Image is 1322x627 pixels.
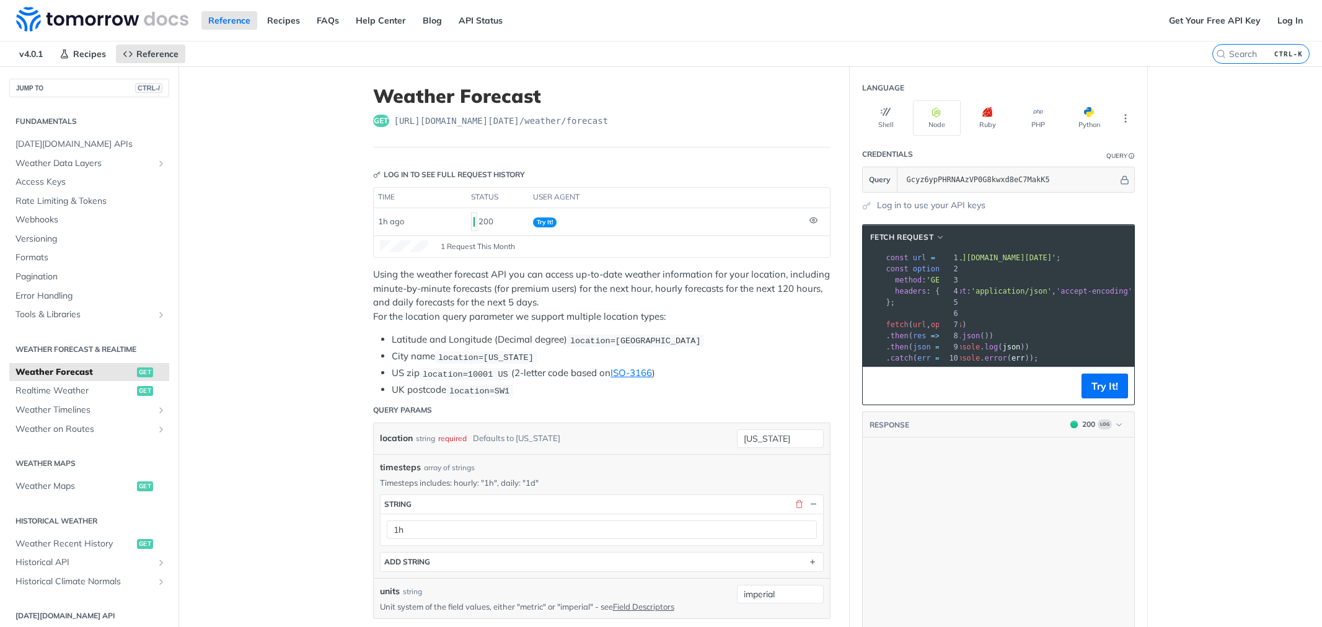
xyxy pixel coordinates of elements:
span: options [913,265,945,273]
div: 9 [939,341,960,353]
a: Error Handling [9,287,169,305]
button: Show subpages for Weather Data Layers [156,159,166,169]
h1: Weather Forecast [373,85,831,107]
button: string [381,495,823,514]
svg: Key [373,171,381,178]
span: 'application/json' [971,287,1052,296]
span: . ( . ( )); [886,354,1039,362]
a: Recipes [53,45,113,63]
a: Versioning [9,230,169,248]
span: 'accept-encoding' [1056,287,1132,296]
span: Formats [15,252,166,264]
span: get [137,386,153,396]
span: err [1011,354,1025,362]
span: . ( . ()) [886,331,994,340]
span: : { : , : } [886,287,1227,296]
span: . ( . ( )) [886,343,1029,351]
span: [DATE][DOMAIN_NAME] APIs [15,138,166,151]
span: get [137,481,153,491]
a: Recipes [260,11,307,30]
span: error [985,354,1007,362]
label: location [380,429,413,447]
span: catch [891,354,913,362]
span: 'GET' [927,276,949,284]
p: Unit system of the field values, either "metric" or "imperial" - see [380,601,718,612]
button: More Languages [1116,109,1135,128]
span: fetch [886,320,909,329]
span: json [913,343,931,351]
a: Blog [416,11,449,30]
span: }; [886,298,896,307]
svg: More ellipsis [1120,113,1131,124]
span: Historical API [15,556,153,569]
div: 7 [939,319,960,330]
span: log [985,343,998,351]
div: required [438,429,467,447]
h2: Historical Weather [9,515,169,527]
span: Weather Timelines [15,404,153,416]
a: Historical Climate NormalsShow subpages for Historical Climate Normals [9,572,169,591]
a: Rate Limiting & Tokens [9,192,169,211]
div: 10 [939,353,960,364]
span: const [886,265,909,273]
span: : , [886,276,954,284]
svg: Search [1216,49,1226,59]
h2: [DATE][DOMAIN_NAME] API [9,610,169,621]
span: CTRL-/ [135,83,162,93]
div: string [384,499,412,509]
span: Try It! [533,217,557,227]
button: RESPONSE [869,419,910,431]
span: 200 [474,217,475,227]
span: json [1002,343,1020,351]
a: Get Your Free API Key [1162,11,1267,30]
span: res [913,331,927,340]
span: '[URL][DOMAIN_NAME][DATE]' [940,253,1056,262]
div: array of strings [424,462,475,473]
span: Rate Limiting & Tokens [15,195,166,208]
button: ADD string [381,553,823,571]
div: 3 [939,274,960,286]
a: Reference [116,45,185,63]
a: Weather Recent Historyget [9,535,169,553]
span: headers [895,287,927,296]
span: get [373,115,389,127]
span: console [949,343,980,351]
span: get [137,367,153,377]
span: then [891,331,909,340]
a: API Status [452,11,509,30]
span: console [949,354,980,362]
span: ( , ) [886,320,967,329]
span: Weather Data Layers [15,157,153,170]
button: Shell [862,100,910,136]
button: Show subpages for Historical Climate Normals [156,577,166,587]
button: Hide [1118,173,1131,186]
div: Query Params [373,405,432,416]
span: ; [886,253,1061,262]
h2: Weather Forecast & realtime [9,344,169,355]
span: v4.0.1 [12,45,50,63]
button: Node [913,100,961,136]
span: Pagination [15,271,166,283]
button: Try It! [1082,374,1128,398]
span: const [886,253,909,262]
div: string [403,586,422,597]
span: https://api.tomorrow.io/v4/weather/forecast [394,115,609,127]
span: 1h ago [378,216,404,226]
a: Pagination [9,268,169,286]
span: Webhooks [15,214,166,226]
span: Historical Climate Normals [15,576,153,588]
div: string [416,429,435,447]
span: Weather on Routes [15,423,153,436]
span: url [913,320,927,329]
a: Weather Mapsget [9,477,169,496]
span: method [895,276,922,284]
span: Log [1098,419,1112,429]
div: 5 [939,297,960,308]
span: Realtime Weather [15,385,134,397]
div: Defaults to [US_STATE] [473,429,560,447]
span: location=[US_STATE] [438,353,534,362]
button: Query [863,167,897,192]
button: 200200Log [1064,418,1128,431]
a: Weather Data LayersShow subpages for Weather Data Layers [9,154,169,173]
span: get [137,539,153,549]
